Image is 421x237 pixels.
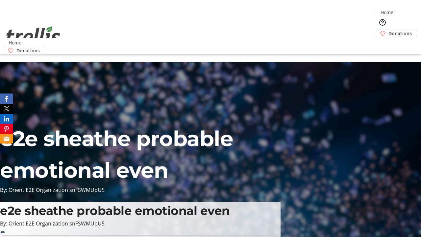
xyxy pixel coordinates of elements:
[376,9,397,16] a: Home
[9,39,21,46] span: Home
[388,30,412,37] span: Donations
[4,19,62,52] img: Orient E2E Organization snFSWMUpU5's Logo
[16,47,40,54] span: Donations
[381,9,393,16] span: Home
[376,16,389,29] button: Help
[376,30,417,37] a: Donations
[4,39,25,46] a: Home
[4,47,45,54] a: Donations
[376,37,389,50] button: Cart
